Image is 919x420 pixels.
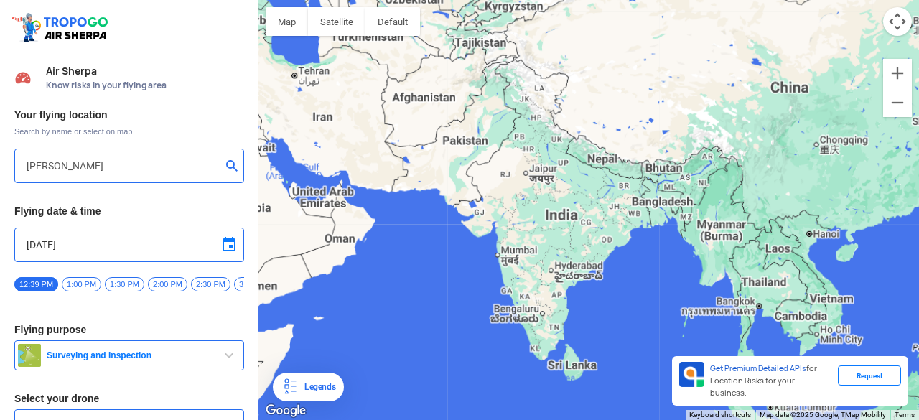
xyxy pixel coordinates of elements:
button: Zoom in [883,59,912,88]
img: Google [262,401,309,420]
span: Air Sherpa [46,65,244,77]
span: Map data ©2025 Google, TMap Mobility [760,411,886,419]
img: survey.png [18,344,41,367]
h3: Flying date & time [14,206,244,216]
span: 2:00 PM [148,277,187,291]
span: Search by name or select on map [14,126,244,137]
button: Zoom out [883,88,912,117]
span: 3:00 PM [234,277,274,291]
img: ic_tgdronemaps.svg [11,11,113,44]
span: 2:30 PM [191,277,230,291]
h3: Select your drone [14,393,244,403]
span: Get Premium Detailed APIs [710,363,806,373]
div: Request [838,365,901,386]
span: 12:39 PM [14,277,58,291]
span: Surveying and Inspection [41,350,220,361]
div: Legends [299,378,335,396]
h3: Flying purpose [14,325,244,335]
button: Map camera controls [883,7,912,36]
input: Select Date [27,236,232,253]
div: for Location Risks for your business. [704,362,838,400]
input: Search your flying location [27,157,221,174]
button: Keyboard shortcuts [689,410,751,420]
img: Risk Scores [14,69,32,86]
span: 1:30 PM [105,277,144,291]
button: Show satellite imagery [308,7,365,36]
button: Surveying and Inspection [14,340,244,370]
img: Legends [281,378,299,396]
button: Show street map [266,7,308,36]
span: 1:00 PM [62,277,101,291]
span: Know risks in your flying area [46,80,244,91]
img: Premium APIs [679,362,704,387]
a: Terms [895,411,915,419]
a: Open this area in Google Maps (opens a new window) [262,401,309,420]
h3: Your flying location [14,110,244,120]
